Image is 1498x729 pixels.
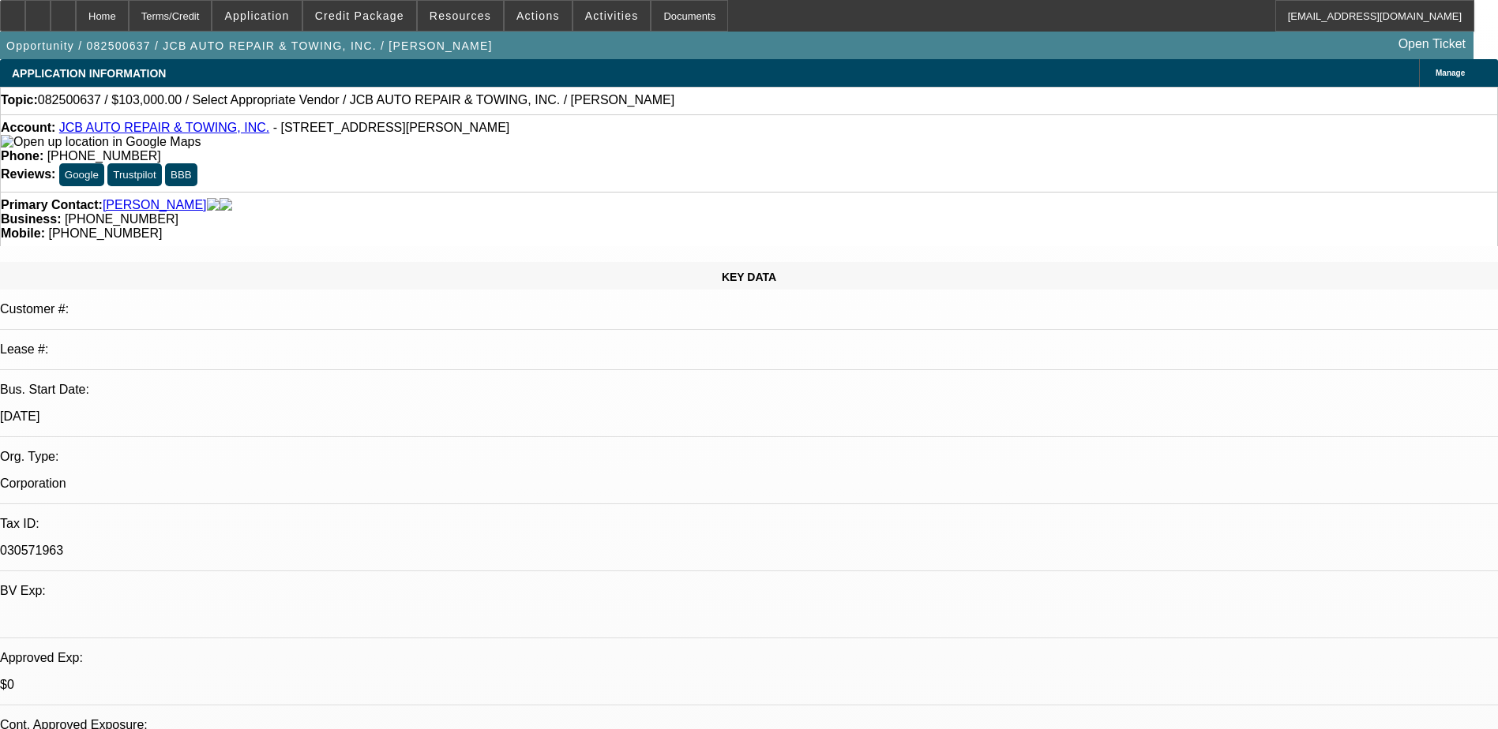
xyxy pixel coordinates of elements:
[6,39,493,52] span: Opportunity / 082500637 / JCB AUTO REPAIR & TOWING, INC. / [PERSON_NAME]
[1,135,201,149] img: Open up location in Google Maps
[107,163,161,186] button: Trustpilot
[1,212,61,226] strong: Business:
[47,149,161,163] span: [PHONE_NUMBER]
[12,67,166,80] span: APPLICATION INFORMATION
[65,212,178,226] span: [PHONE_NUMBER]
[1,226,45,240] strong: Mobile:
[212,1,301,31] button: Application
[1,149,43,163] strong: Phone:
[48,226,162,240] span: [PHONE_NUMBER]
[1436,69,1465,77] span: Manage
[38,93,674,107] span: 082500637 / $103,000.00 / Select Appropriate Vendor / JCB AUTO REPAIR & TOWING, INC. / [PERSON_NAME]
[430,9,491,22] span: Resources
[418,1,503,31] button: Resources
[315,9,404,22] span: Credit Package
[1,121,55,134] strong: Account:
[273,121,510,134] span: - [STREET_ADDRESS][PERSON_NAME]
[59,163,104,186] button: Google
[165,163,197,186] button: BBB
[516,9,560,22] span: Actions
[59,121,269,134] a: JCB AUTO REPAIR & TOWING, INC.
[220,198,232,212] img: linkedin-icon.png
[505,1,572,31] button: Actions
[1,198,103,212] strong: Primary Contact:
[1,167,55,181] strong: Reviews:
[585,9,639,22] span: Activities
[722,271,776,283] span: KEY DATA
[103,198,207,212] a: [PERSON_NAME]
[1,135,201,148] a: View Google Maps
[573,1,651,31] button: Activities
[224,9,289,22] span: Application
[1,93,38,107] strong: Topic:
[1392,31,1472,58] a: Open Ticket
[303,1,416,31] button: Credit Package
[207,198,220,212] img: facebook-icon.png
